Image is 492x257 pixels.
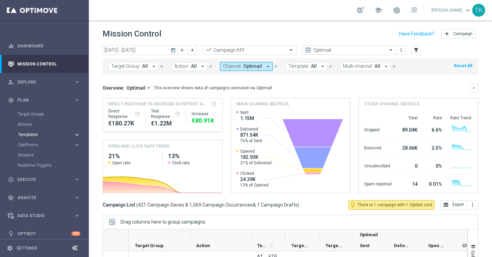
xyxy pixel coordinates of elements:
span: Target Group: [111,63,140,69]
span: Calculate column [267,242,274,249]
div: 28.66K [400,142,418,153]
span: All [311,63,317,69]
button: close [273,63,279,70]
div: Rate [426,115,442,121]
span: Drag columns here to group campaigns [121,219,205,225]
span: Templates [257,243,267,248]
div: gps_fixed Plan keyboard_arrow_right [8,97,81,103]
i: keyboard_arrow_right [74,79,80,85]
div: track_changes Analyze keyboard_arrow_right [8,195,81,200]
i: today [170,47,177,53]
div: Bounced [364,142,392,153]
span: OptiPromo [18,143,67,147]
button: open_in_browser Export [440,200,467,210]
span: Execute [17,178,74,182]
i: person_search [8,79,14,85]
i: keyboard_arrow_right [74,194,80,201]
div: Analyze [8,195,74,201]
span: Template: [288,63,309,69]
div: €180,265 [108,119,140,127]
i: arrow_drop_down [265,63,271,70]
i: more_vert [398,47,404,53]
a: Dashboard [17,37,80,55]
button: close [391,63,397,70]
button: play_circle_outline Execute keyboard_arrow_right [8,177,81,182]
div: This overview shows data of campaigns executed via Optimail [154,85,272,91]
button: add Campaign [441,29,476,39]
span: 1.15M [240,115,254,121]
i: keyboard_arrow_right [74,212,80,219]
div: 6.6% [426,124,442,135]
i: lightbulb_outline [350,202,356,208]
span: 421 Campaign Series & 1,569 Campaign Occurrences [138,202,253,208]
button: today [169,45,178,56]
div: 0.01% [426,178,442,189]
i: keyboard_arrow_right [74,176,80,183]
button: close [159,63,165,70]
span: ) [298,202,299,208]
span: & [253,202,256,208]
span: 76% of Sent [240,138,262,143]
span: Optimail [360,232,378,237]
div: Total [400,115,418,121]
ng-select: Campaign KPI [202,45,297,55]
span: 182.93K [240,154,272,160]
i: arrow_drop_down [200,63,206,70]
a: Mission Control [17,55,80,73]
div: Streams [18,150,88,160]
div: +10 [71,231,80,236]
i: open_in_browser [443,202,449,208]
span: keyboard_arrow_down [464,6,471,14]
button: person_search Explore keyboard_arrow_right [8,79,81,85]
div: Templates keyboard_arrow_right [18,132,81,137]
button: Channel: Optimail arrow_drop_down [220,62,273,71]
i: add [444,31,450,36]
span: 871.54K [240,132,262,138]
div: Test Response [151,108,180,119]
button: more_vert [398,46,405,54]
button: keyboard_arrow_down [469,84,478,92]
span: Click Rate [462,243,479,248]
i: keyboard_arrow_down [471,86,476,90]
div: Rate Trend [450,115,473,121]
span: Click rate [172,160,190,166]
i: preview [305,47,312,54]
a: Target Groups [18,111,71,117]
div: Data Studio [8,213,74,219]
i: arrow_back [180,48,185,52]
span: Delivered [240,126,262,132]
span: school [374,6,382,14]
div: Row Groups [121,219,205,225]
button: Reset All [453,62,473,70]
div: 0 [400,160,418,171]
button: Target Group: All arrow_drop_down [108,62,159,71]
i: keyboard_arrow_right [74,132,80,138]
i: arrow_drop_down [146,85,152,91]
span: Analyze [17,196,74,200]
div: €80,914 [192,117,217,125]
a: Streams [18,152,71,158]
multiple-options-button: Export to CSV [440,202,478,207]
i: track_changes [8,195,14,201]
button: lightbulb_outline There is 1 campaign with 1 Optibot card [348,200,435,210]
span: Open Rate [428,243,445,248]
i: arrow_drop_down [383,63,389,70]
span: Templates [18,133,67,137]
i: refresh [211,111,217,117]
div: OptiPromo keyboard_arrow_right [18,142,81,148]
input: Select date range [102,45,178,55]
i: gps_fixed [8,97,14,103]
div: Dashboard [8,37,80,55]
button: equalizer Dashboard [8,43,81,49]
div: Target Groups [18,109,88,119]
i: lightbulb [8,231,14,237]
i: equalizer [8,43,14,49]
h2: 13% [168,152,217,160]
span: Action [196,243,210,248]
span: Opened [240,149,272,154]
span: Plan [17,98,74,102]
div: Mission Control [8,61,81,67]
